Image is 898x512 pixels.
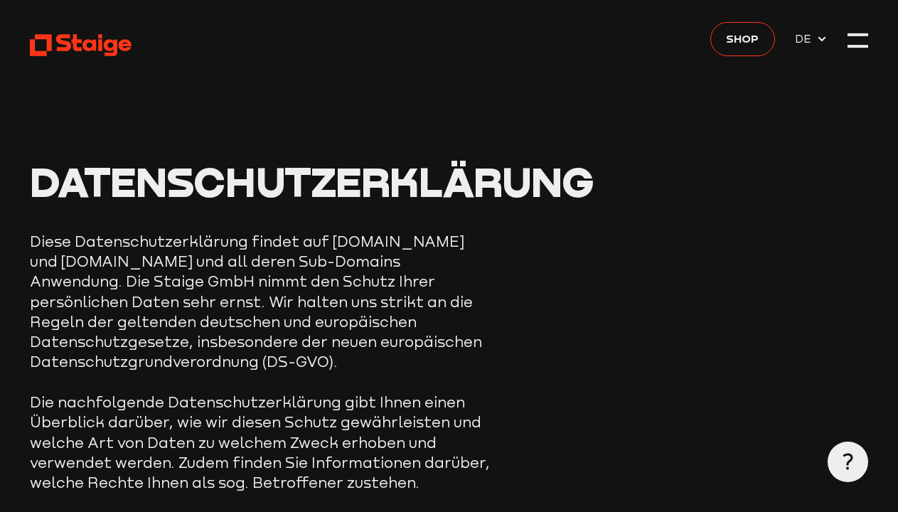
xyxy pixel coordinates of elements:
[30,393,492,494] p: Die nachfolgende Datenschutzerklärung gibt Ihnen einen Überblick darüber, wie wir diesen Schutz g...
[795,30,816,48] span: DE
[710,22,774,56] a: Shop
[30,232,492,373] p: Diese Datenschutzerklärung findet auf [DOMAIN_NAME] und [DOMAIN_NAME] und all deren Sub-Domains A...
[30,156,594,206] span: Datenschutzerklärung
[726,30,759,48] span: Shop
